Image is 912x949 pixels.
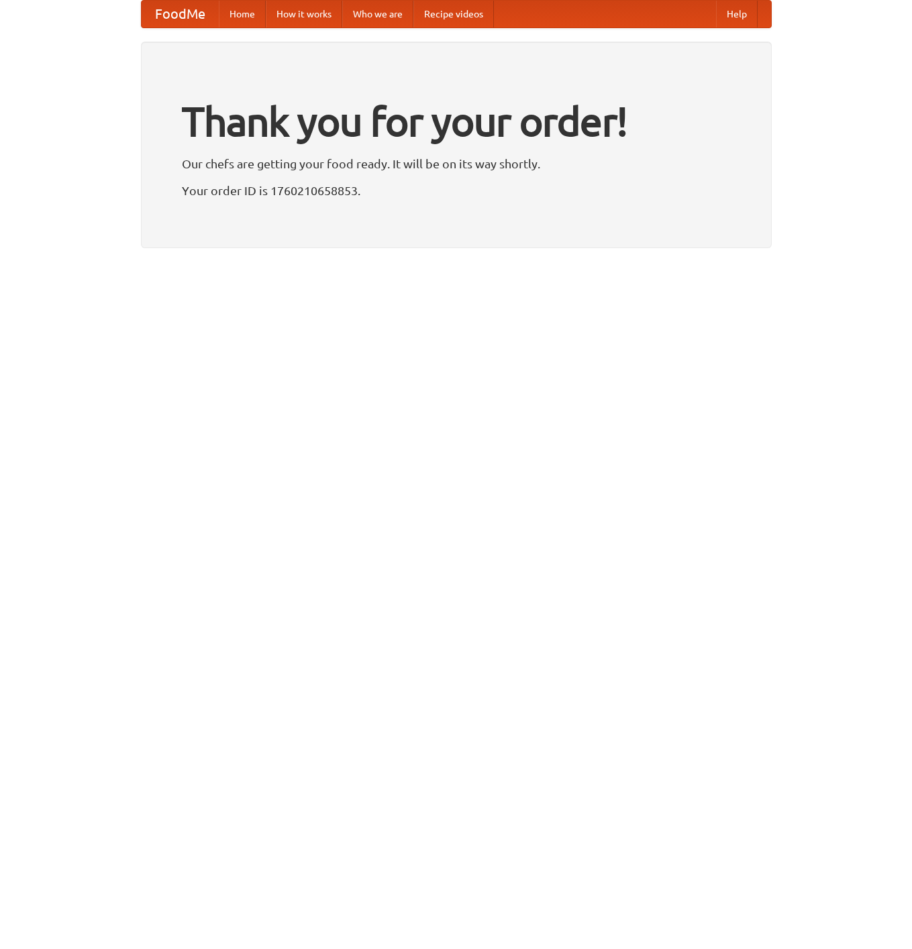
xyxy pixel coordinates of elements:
a: Help [716,1,758,27]
a: How it works [266,1,342,27]
a: Recipe videos [413,1,494,27]
h1: Thank you for your order! [182,89,731,154]
a: Who we are [342,1,413,27]
a: FoodMe [142,1,219,27]
a: Home [219,1,266,27]
p: Your order ID is 1760210658853. [182,180,731,201]
p: Our chefs are getting your food ready. It will be on its way shortly. [182,154,731,174]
